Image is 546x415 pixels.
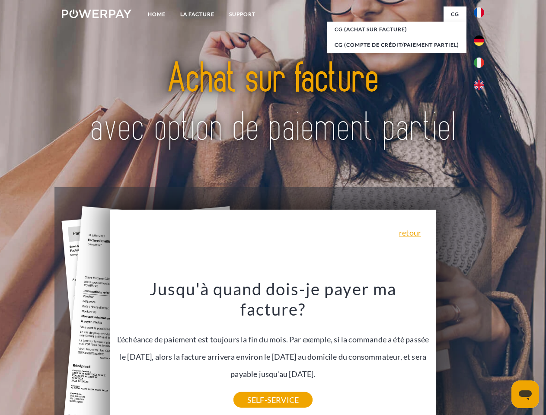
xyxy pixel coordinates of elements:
[222,6,263,22] a: Support
[233,392,313,408] a: SELF-SERVICE
[511,380,539,408] iframe: Bouton de lancement de la fenêtre de messagerie
[444,6,466,22] a: CG
[115,278,431,400] div: L'échéance de paiement est toujours la fin du mois. Par exemple, si la commande a été passée le [...
[399,229,421,236] a: retour
[62,10,131,18] img: logo-powerpay-white.svg
[173,6,222,22] a: LA FACTURE
[474,57,484,68] img: it
[474,7,484,18] img: fr
[83,41,463,166] img: title-powerpay_fr.svg
[474,80,484,90] img: en
[327,22,466,37] a: CG (achat sur facture)
[115,278,431,320] h3: Jusqu'à quand dois-je payer ma facture?
[474,35,484,46] img: de
[327,37,466,53] a: CG (Compte de crédit/paiement partiel)
[140,6,173,22] a: Home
